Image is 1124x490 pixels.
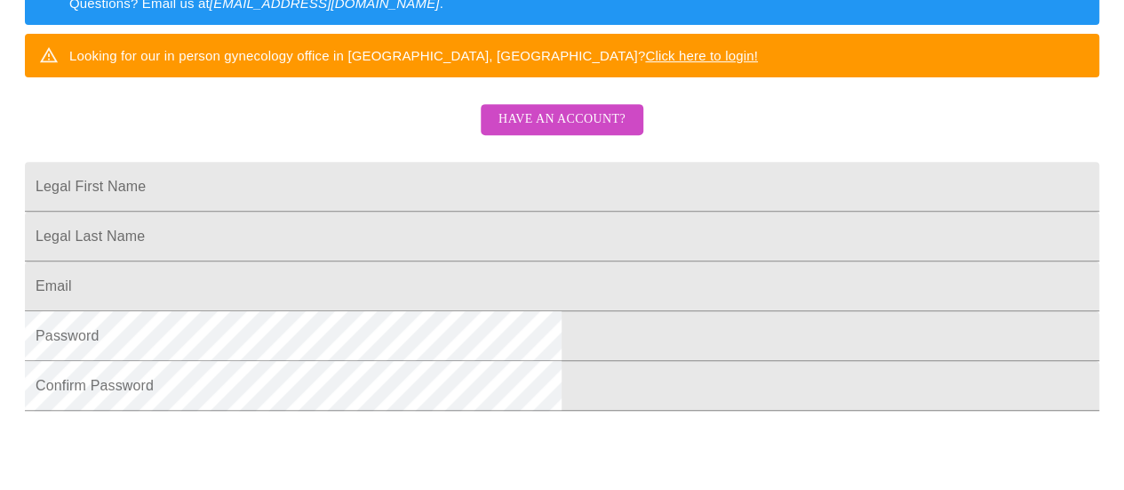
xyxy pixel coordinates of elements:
span: Have an account? [498,108,626,131]
a: Have an account? [476,124,648,139]
iframe: reCAPTCHA [25,420,295,489]
a: Click here to login! [645,48,758,63]
div: Looking for our in person gynecology office in [GEOGRAPHIC_DATA], [GEOGRAPHIC_DATA]? [69,39,758,72]
button: Have an account? [481,104,643,135]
